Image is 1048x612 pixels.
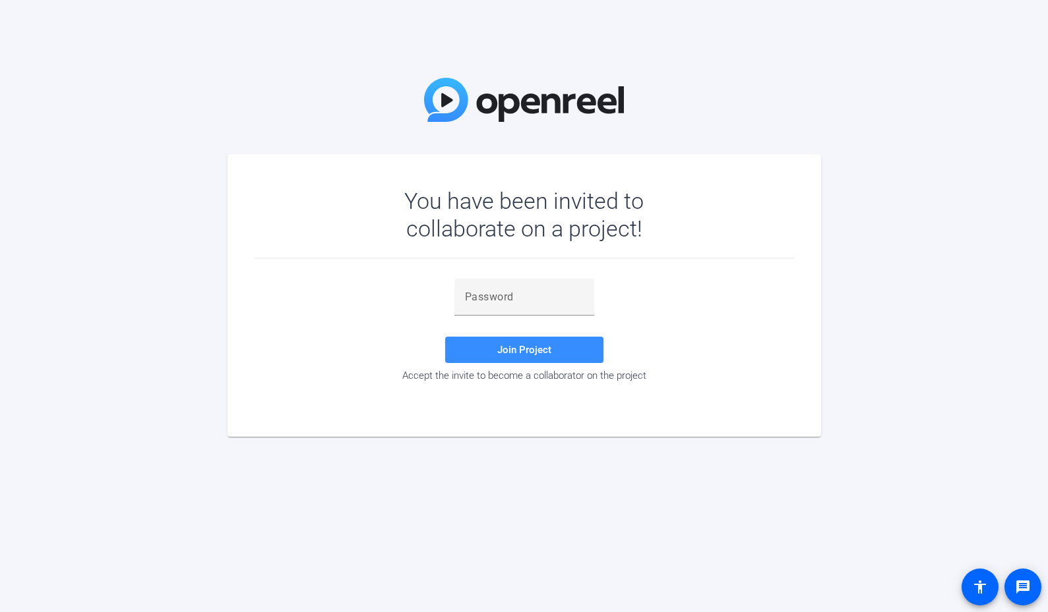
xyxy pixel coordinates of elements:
img: OpenReel Logo [424,78,625,122]
input: Password [465,289,584,305]
button: Join Project [445,337,603,363]
mat-icon: message [1015,579,1031,595]
div: You have been invited to collaborate on a project! [366,187,682,242]
mat-icon: accessibility [972,579,988,595]
span: Join Project [497,344,551,356]
div: Accept the invite to become a collaborator on the project [254,370,795,381]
